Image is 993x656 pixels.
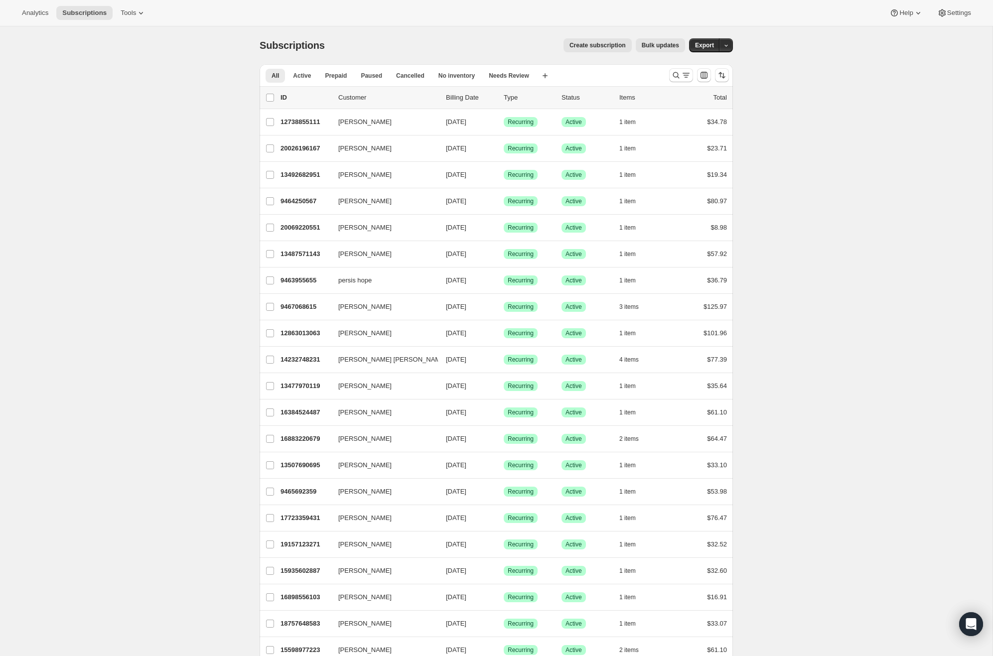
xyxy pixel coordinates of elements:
span: 1 item [619,593,636,601]
span: [DATE] [446,356,466,363]
div: 20026196167[PERSON_NAME][DATE]SuccessRecurringSuccessActive1 item$23.71 [281,141,727,155]
button: 1 item [619,617,647,631]
span: All [272,72,279,80]
div: 18757648583[PERSON_NAME][DATE]SuccessRecurringSuccessActive1 item$33.07 [281,617,727,631]
span: Recurring [508,488,534,496]
span: [DATE] [446,540,466,548]
div: 13487571143[PERSON_NAME][DATE]SuccessRecurringSuccessActive1 item$57.92 [281,247,727,261]
span: Active [566,250,582,258]
div: 16898556103[PERSON_NAME][DATE]SuccessRecurringSuccessActive1 item$16.91 [281,590,727,604]
span: Active [566,488,582,496]
span: [PERSON_NAME] [338,434,392,444]
span: Create subscription [569,41,626,49]
span: 1 item [619,567,636,575]
span: 4 items [619,356,639,364]
button: 1 item [619,379,647,393]
span: Active [566,118,582,126]
span: $32.52 [707,540,727,548]
span: Recurring [508,382,534,390]
span: [PERSON_NAME] [338,302,392,312]
span: [PERSON_NAME] [338,143,392,153]
span: 3 items [619,303,639,311]
div: 16384524487[PERSON_NAME][DATE]SuccessRecurringSuccessActive1 item$61.10 [281,405,727,419]
span: 1 item [619,408,636,416]
span: 1 item [619,620,636,628]
button: [PERSON_NAME] [332,299,432,315]
span: Recurring [508,224,534,232]
span: Active [566,593,582,601]
span: 1 item [619,197,636,205]
span: Tools [121,9,136,17]
button: persis hope [332,272,432,288]
button: 1 item [619,537,647,551]
span: [DATE] [446,593,466,601]
span: Recurring [508,329,534,337]
button: 1 item [619,221,647,235]
span: [DATE] [446,197,466,205]
div: 15935602887[PERSON_NAME][DATE]SuccessRecurringSuccessActive1 item$32.60 [281,564,727,578]
button: [PERSON_NAME] [332,114,432,130]
span: $16.91 [707,593,727,601]
span: Active [566,646,582,654]
span: [PERSON_NAME] [338,487,392,497]
span: $19.34 [707,171,727,178]
p: Customer [338,93,438,103]
span: Bulk updates [642,41,679,49]
span: [DATE] [446,224,466,231]
span: [DATE] [446,276,466,284]
span: 1 item [619,224,636,232]
div: Open Intercom Messenger [959,612,983,636]
p: 15935602887 [281,566,330,576]
button: Tools [115,6,152,20]
span: [PERSON_NAME] [338,619,392,629]
span: Export [695,41,714,49]
span: [PERSON_NAME] [338,645,392,655]
span: $64.47 [707,435,727,442]
span: [DATE] [446,514,466,522]
span: Subscriptions [62,9,107,17]
p: 9463955655 [281,275,330,285]
span: Recurring [508,461,534,469]
span: Recurring [508,620,534,628]
button: 1 item [619,485,647,499]
span: [DATE] [446,171,466,178]
span: $80.97 [707,197,727,205]
p: Total [713,93,727,103]
button: 1 item [619,141,647,155]
span: Recurring [508,276,534,284]
div: 9465692359[PERSON_NAME][DATE]SuccessRecurringSuccessActive1 item$53.98 [281,485,727,499]
span: $8.98 [710,224,727,231]
button: 1 item [619,273,647,287]
span: [PERSON_NAME] [338,460,392,470]
span: 1 item [619,514,636,522]
span: Recurring [508,197,534,205]
span: Active [566,435,582,443]
span: [PERSON_NAME] [338,566,392,576]
span: Active [566,620,582,628]
span: $77.39 [707,356,727,363]
button: Export [689,38,720,52]
span: 1 item [619,488,636,496]
button: [PERSON_NAME] [332,167,432,183]
button: [PERSON_NAME] [332,404,432,420]
span: Active [566,567,582,575]
div: Type [504,93,554,103]
span: 1 item [619,250,636,258]
span: $57.92 [707,250,727,258]
span: [DATE] [446,144,466,152]
button: [PERSON_NAME] [332,378,432,394]
button: [PERSON_NAME] [PERSON_NAME] [332,352,432,368]
span: Recurring [508,514,534,522]
span: Active [566,408,582,416]
button: [PERSON_NAME] [332,140,432,156]
span: 1 item [619,382,636,390]
span: Recurring [508,356,534,364]
p: 9464250567 [281,196,330,206]
span: [PERSON_NAME] [338,513,392,523]
span: Recurring [508,593,534,601]
button: Settings [931,6,977,20]
button: Bulk updates [636,38,685,52]
span: Analytics [22,9,48,17]
span: [PERSON_NAME] [338,170,392,180]
span: Active [566,461,582,469]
